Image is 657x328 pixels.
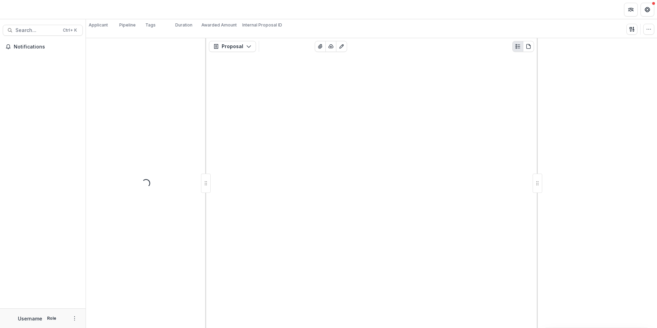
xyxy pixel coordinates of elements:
p: Role [45,315,58,321]
button: Plaintext view [512,41,523,52]
p: Internal Proposal ID [242,22,282,28]
button: Edit as form [336,41,347,52]
button: View Attached Files [315,41,326,52]
button: Search... [3,25,83,36]
button: Proposal [209,41,256,52]
button: Notifications [3,41,83,52]
button: Partners [624,3,638,17]
div: Ctrl + K [62,26,78,34]
button: More [70,314,79,322]
p: Duration [175,22,192,28]
p: Applicant [89,22,108,28]
span: Search... [15,28,59,33]
p: Username [18,315,42,322]
button: PDF view [523,41,534,52]
p: Pipeline [119,22,136,28]
p: Awarded Amount [201,22,237,28]
button: Get Help [641,3,654,17]
span: Notifications [14,44,80,50]
p: Tags [145,22,156,28]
